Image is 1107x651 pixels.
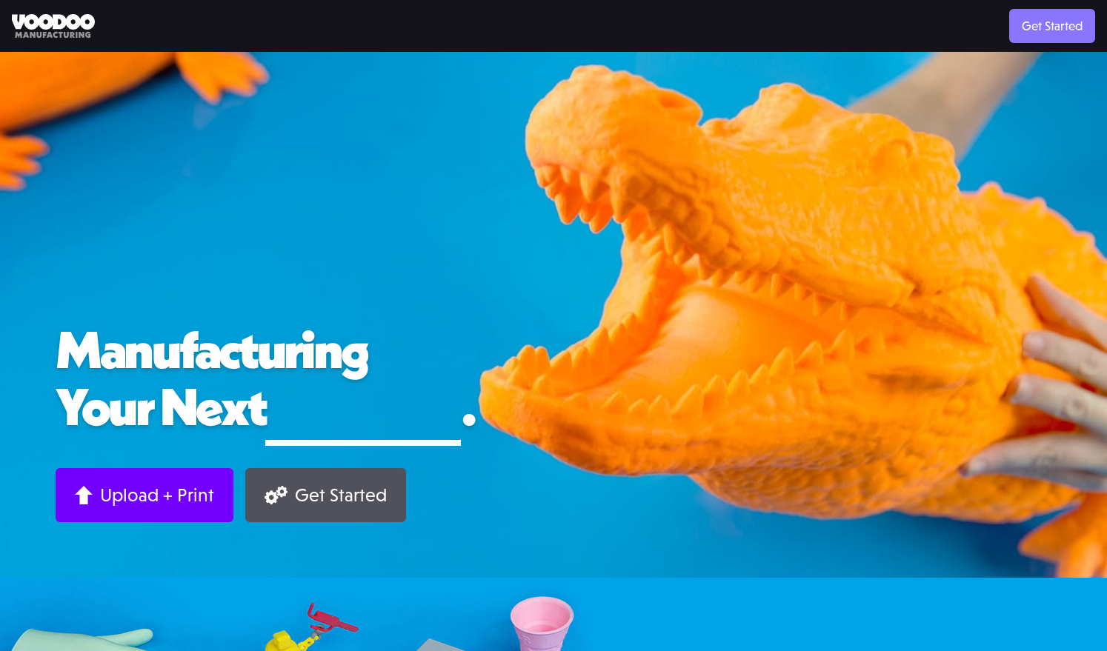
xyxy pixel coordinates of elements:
[12,14,95,39] img: Voodoo Manufacturing logo
[56,321,1051,446] h1: Manufacturing Your Next .
[100,484,214,507] div: Upload + Print
[265,486,287,504] img: Gears
[245,468,406,522] a: Get Started
[1009,9,1095,43] a: Get Started
[75,486,93,504] img: Arrow up
[295,484,387,507] div: Get Started
[56,468,233,522] a: Upload + Print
